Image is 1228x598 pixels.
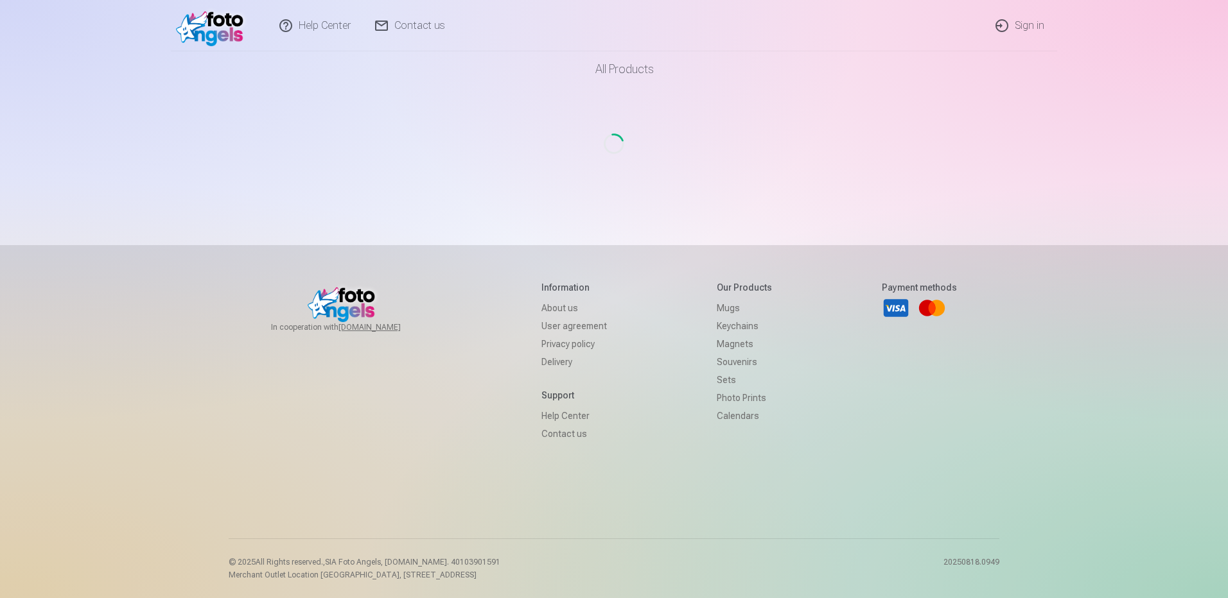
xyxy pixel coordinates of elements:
[541,353,607,371] a: Delivery
[717,407,772,425] a: Calendars
[882,281,957,294] h5: Payment methods
[559,51,669,87] a: All products
[882,294,910,322] a: Visa
[717,353,772,371] a: Souvenirs
[717,371,772,389] a: Sets
[717,335,772,353] a: Magnets
[717,281,772,294] h5: Our products
[717,389,772,407] a: Photo prints
[271,322,432,332] span: In cooperation with
[541,389,607,402] h5: Support
[918,294,946,322] a: Mastercard
[325,558,500,567] span: SIA Foto Angels, [DOMAIN_NAME]. 40103901591
[541,335,607,353] a: Privacy policy
[717,299,772,317] a: Mugs
[541,317,607,335] a: User agreement
[338,322,432,332] a: [DOMAIN_NAME]
[176,5,250,46] img: /v1
[541,299,607,317] a: About us
[943,557,999,580] p: 20250818.0949
[229,557,500,567] p: © 2025 All Rights reserved. ,
[717,317,772,335] a: Keychains
[229,570,500,580] p: Merchant Outlet Location [GEOGRAPHIC_DATA], [STREET_ADDRESS]
[541,407,607,425] a: Help Center
[541,281,607,294] h5: Information
[541,425,607,443] a: Contact us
